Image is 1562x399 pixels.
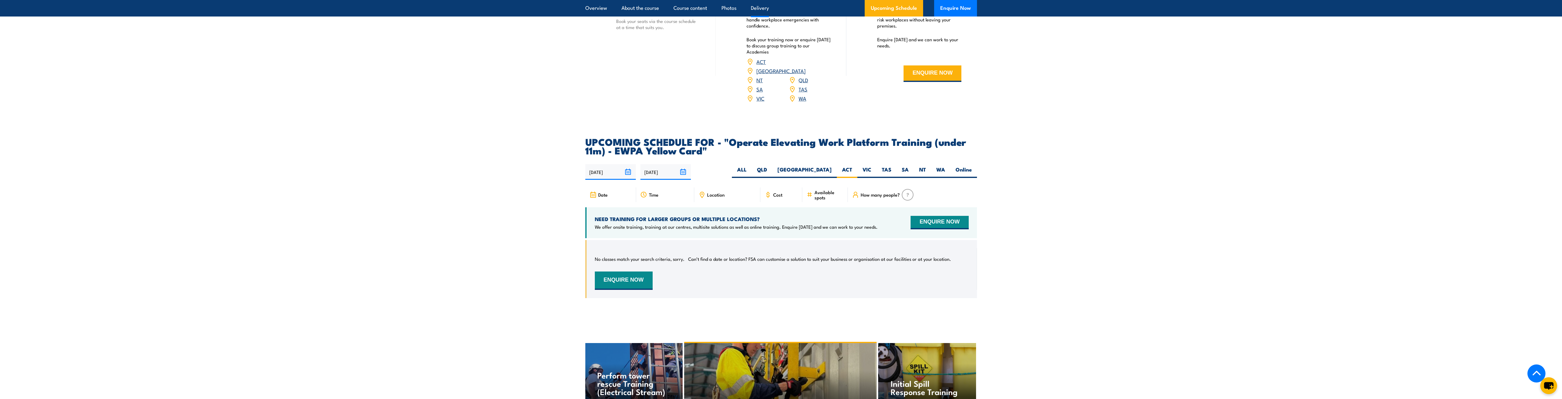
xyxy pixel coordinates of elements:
span: Available spots [815,190,844,200]
label: ACT [837,166,857,178]
a: SA [756,85,763,93]
label: VIC [857,166,877,178]
span: How many people? [861,192,900,197]
label: NT [914,166,931,178]
p: No classes match your search criteria, sorry. [595,256,684,262]
p: Can’t find a date or location? FSA can customise a solution to suit your business or organisation... [688,256,951,262]
span: Cost [773,192,782,197]
p: We offer onsite training, training at our centres, multisite solutions as well as online training... [595,224,878,230]
h4: Perform tower rescue Training (Electrical Stream) [597,371,670,396]
a: NT [756,76,763,83]
input: From date [585,164,636,180]
p: Book your training now or enquire [DATE] to discuss group training to our Academies [747,36,831,55]
a: WA [799,94,806,102]
label: ALL [732,166,752,178]
label: WA [931,166,950,178]
p: Book your seats via the course schedule at a time that suits you. [616,18,701,30]
a: QLD [799,76,808,83]
label: [GEOGRAPHIC_DATA] [772,166,837,178]
h4: Initial Spill Response Training [891,379,963,396]
button: ENQUIRE NOW [911,216,968,229]
a: ACT [756,58,766,65]
button: ENQUIRE NOW [595,272,653,290]
label: Online [950,166,977,178]
a: TAS [799,85,807,93]
span: Location [707,192,725,197]
a: [GEOGRAPHIC_DATA] [756,67,806,74]
h2: UPCOMING SCHEDULE FOR - "Operate Elevating Work Platform Training (under 11m) - EWPA Yellow Card" [585,137,977,154]
input: To date [640,164,691,180]
label: QLD [752,166,772,178]
p: Enquire [DATE] and we can work to your needs. [877,36,962,49]
label: TAS [877,166,897,178]
span: Time [649,192,658,197]
span: Date [598,192,608,197]
button: chat-button [1540,377,1557,394]
button: ENQUIRE NOW [904,65,961,82]
a: VIC [756,94,764,102]
label: SA [897,166,914,178]
h4: NEED TRAINING FOR LARGER GROUPS OR MULTIPLE LOCATIONS? [595,216,878,222]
